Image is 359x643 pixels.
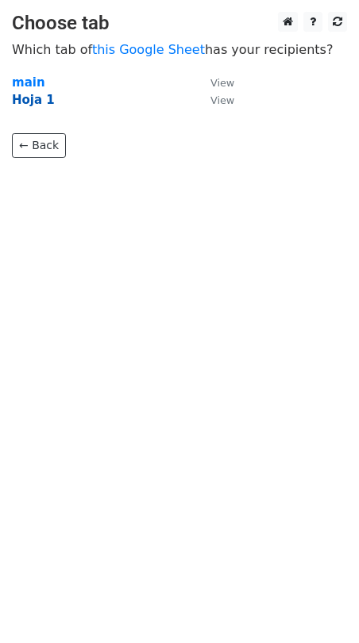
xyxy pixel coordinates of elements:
div: Widget de chat [280,567,359,643]
a: View [195,93,234,107]
a: ← Back [12,133,66,158]
small: View [210,94,234,106]
iframe: Chat Widget [280,567,359,643]
a: main [12,75,45,90]
h3: Choose tab [12,12,347,35]
small: View [210,77,234,89]
a: View [195,75,234,90]
p: Which tab of has your recipients? [12,41,347,58]
a: Hoja 1 [12,93,55,107]
a: this Google Sheet [92,42,205,57]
